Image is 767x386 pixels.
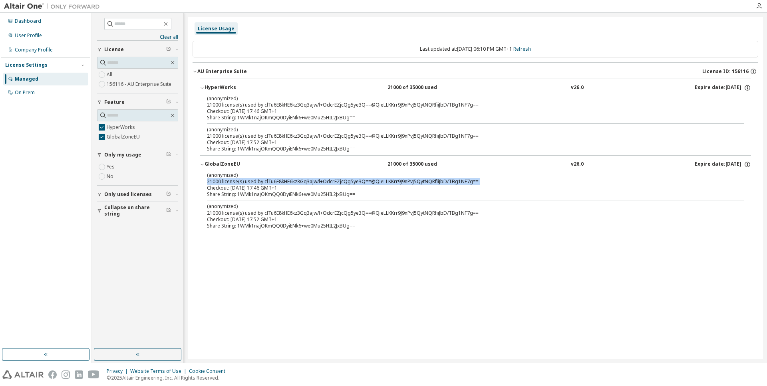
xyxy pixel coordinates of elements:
[571,84,584,91] div: v26.0
[207,115,725,121] div: Share String: 1WMk1najOKmQQ0DyiENk6+we0Mu25HIL2JxBUg==
[15,32,42,39] div: User Profile
[695,161,751,168] div: Expire date: [DATE]
[207,108,725,115] div: Checkout: [DATE] 17:46 GMT+1
[571,161,584,168] div: v26.0
[104,99,125,105] span: Feature
[166,46,171,53] span: Clear filter
[205,161,276,168] div: GlobalZoneEU
[205,84,276,91] div: HyperWorks
[97,93,178,111] button: Feature
[207,95,725,102] p: (anonymized)
[207,216,725,223] div: Checkout: [DATE] 17:52 GMT+1
[97,146,178,164] button: Only my usage
[207,139,725,146] div: Checkout: [DATE] 17:52 GMT+1
[207,203,725,210] p: (anonymized)
[15,47,53,53] div: Company Profile
[197,68,247,75] div: AU Enterprise Suite
[207,126,725,133] p: (anonymized)
[2,370,44,379] img: altair_logo.svg
[193,41,758,57] div: Last updated at: [DATE] 06:10 PM GMT+1
[107,172,115,181] label: No
[97,34,178,40] a: Clear all
[104,204,166,217] span: Collapse on share string
[166,152,171,158] span: Clear filter
[166,208,171,214] span: Clear filter
[207,146,725,152] div: Share String: 1WMk1najOKmQQ0DyiENk6+we0Mu25HIL2JxBUg==
[200,79,751,97] button: HyperWorks21000 of 35000 usedv26.0Expire date:[DATE]
[207,203,725,216] div: 21000 license(s) used by clTu6E8kHE6kz3Gq3ajw/l+OdcrEZjcQg5ye3Q==@QieLLKKrr9J9nPvJ5QytNQRfiiJbD/T...
[104,191,152,198] span: Only used licenses
[15,89,35,96] div: On Prem
[207,191,725,198] div: Share String: 1WMk1najOKmQQ0DyiENk6+we0Mu25HIL2JxBUg==
[207,172,725,178] p: (anonymized)
[130,368,189,374] div: Website Terms of Use
[4,2,104,10] img: Altair One
[107,132,141,142] label: GlobalZoneEU
[97,186,178,203] button: Only used licenses
[104,46,124,53] span: License
[48,370,57,379] img: facebook.svg
[5,62,48,68] div: License Settings
[97,41,178,58] button: License
[75,370,83,379] img: linkedin.svg
[107,79,173,89] label: 156116 - AU Enterprise Suite
[695,84,751,91] div: Expire date: [DATE]
[200,156,751,173] button: GlobalZoneEU21000 of 35000 usedv26.0Expire date:[DATE]
[387,161,459,168] div: 21000 of 35000 used
[88,370,99,379] img: youtube.svg
[198,26,234,32] div: License Usage
[189,368,230,374] div: Cookie Consent
[193,63,758,80] button: AU Enterprise SuiteLicense ID: 156116
[107,368,130,374] div: Privacy
[166,191,171,198] span: Clear filter
[207,126,725,139] div: 21000 license(s) used by clTu6E8kHE6kz3Gq3ajw/l+OdcrEZjcQg5ye3Q==@QieLLKKrr9J9nPvJ5QytNQRfiiJbD/T...
[207,172,725,185] div: 21000 license(s) used by clTu6E8kHE6kz3Gq3ajw/l+OdcrEZjcQg5ye3Q==@QieLLKKrr9J9nPvJ5QytNQRfiiJbD/T...
[207,185,725,191] div: Checkout: [DATE] 17:46 GMT+1
[104,152,141,158] span: Only my usage
[387,84,459,91] div: 21000 of 35000 used
[62,370,70,379] img: instagram.svg
[15,18,41,24] div: Dashboard
[207,223,725,229] div: Share String: 1WMk1najOKmQQ0DyiENk6+we0Mu25HIL2JxBUg==
[702,68,749,75] span: License ID: 156116
[166,99,171,105] span: Clear filter
[107,70,114,79] label: All
[513,46,531,52] a: Refresh
[107,374,230,381] p: © 2025 Altair Engineering, Inc. All Rights Reserved.
[107,162,116,172] label: Yes
[207,95,725,108] div: 21000 license(s) used by clTu6E8kHE6kz3Gq3ajw/l+OdcrEZjcQg5ye3Q==@QieLLKKrr9J9nPvJ5QytNQRfiiJbD/T...
[97,202,178,220] button: Collapse on share string
[15,76,38,82] div: Managed
[107,123,137,132] label: HyperWorks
